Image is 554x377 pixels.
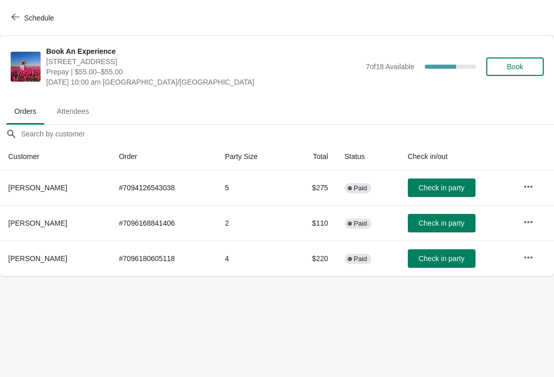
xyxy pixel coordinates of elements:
[216,170,288,205] td: 5
[366,63,414,71] span: 7 of 18 Available
[419,219,464,227] span: Check in party
[216,205,288,241] td: 2
[486,57,544,76] button: Book
[24,14,54,22] span: Schedule
[419,184,464,192] span: Check in party
[289,170,337,205] td: $275
[408,214,476,232] button: Check in party
[216,143,288,170] th: Party Size
[8,184,67,192] span: [PERSON_NAME]
[5,9,62,27] button: Schedule
[46,77,361,87] span: [DATE] 10:00 am [GEOGRAPHIC_DATA]/[GEOGRAPHIC_DATA]
[46,56,361,67] span: [STREET_ADDRESS]
[354,220,367,228] span: Paid
[400,143,515,170] th: Check in/out
[354,184,367,192] span: Paid
[8,254,67,263] span: [PERSON_NAME]
[289,143,337,170] th: Total
[111,241,217,276] td: # 7096180605118
[507,63,523,71] span: Book
[289,205,337,241] td: $110
[11,52,41,82] img: Book An Experience
[21,125,554,143] input: Search by customer
[408,178,476,197] button: Check in party
[337,143,400,170] th: Status
[49,102,97,121] span: Attendees
[111,205,217,241] td: # 7096168841406
[46,46,361,56] span: Book An Experience
[46,67,361,77] span: Prepay | $55.00–$55.00
[408,249,476,268] button: Check in party
[216,241,288,276] td: 4
[6,102,45,121] span: Orders
[289,241,337,276] td: $220
[111,170,217,205] td: # 7094126543038
[354,255,367,263] span: Paid
[419,254,464,263] span: Check in party
[8,219,67,227] span: [PERSON_NAME]
[111,143,217,170] th: Order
